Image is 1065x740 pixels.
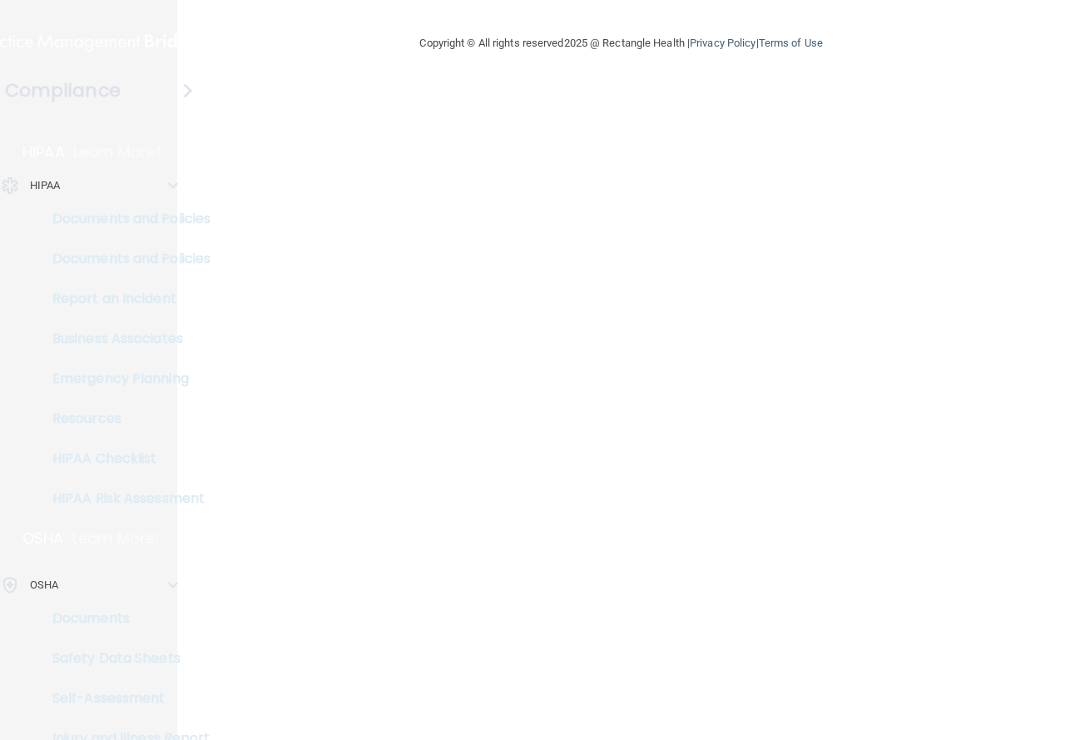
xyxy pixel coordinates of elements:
[30,575,58,595] p: OSHA
[11,610,238,627] p: Documents
[11,690,238,707] p: Self-Assessment
[30,176,61,196] p: HIPAA
[11,370,238,387] p: Emergency Planning
[11,450,238,467] p: HIPAA Checklist
[22,142,65,162] p: HIPAA
[5,79,121,102] h4: Compliance
[11,251,238,267] p: Documents and Policies
[11,650,238,667] p: Safety Data Sheets
[11,211,238,227] p: Documents and Policies
[11,330,238,347] p: Business Associates
[73,142,161,162] p: Learn More!
[11,291,238,307] p: Report an Incident
[690,37,755,49] a: Privacy Policy
[11,490,238,507] p: HIPAA Risk Assessment
[11,410,238,427] p: Resources
[318,17,925,70] div: Copyright © All rights reserved 2025 @ Rectangle Health | |
[22,529,64,549] p: OSHA
[759,37,823,49] a: Terms of Use
[72,529,161,549] p: Learn More!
